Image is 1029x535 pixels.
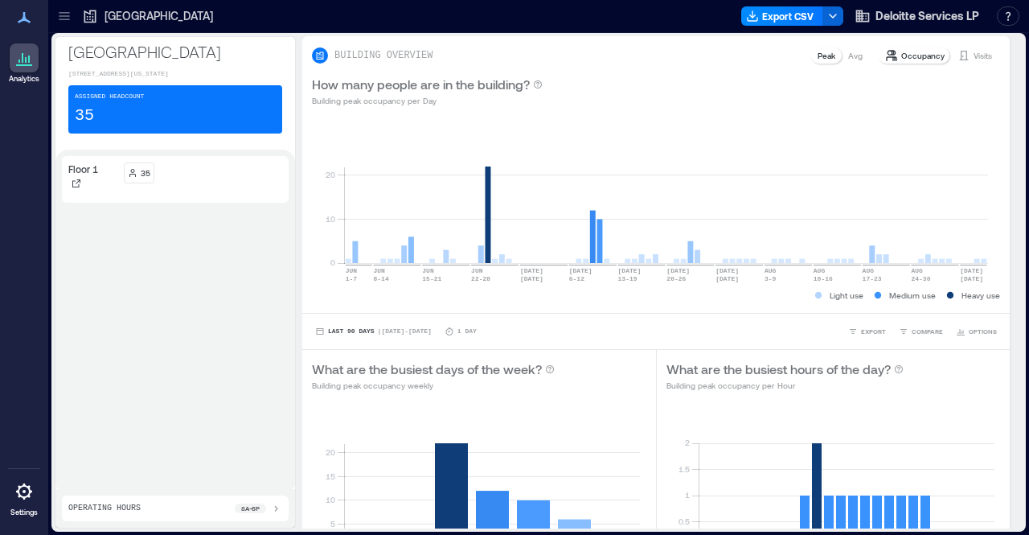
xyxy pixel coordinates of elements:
[666,360,891,379] p: What are the busiest hours of the day?
[4,39,44,88] a: Analytics
[457,327,477,336] p: 1 Day
[863,275,882,282] text: 17-23
[9,74,39,84] p: Analytics
[330,257,335,267] tspan: 0
[334,49,433,62] p: BUILDING OVERVIEW
[953,323,1000,340] button: OPTIONS
[422,267,434,274] text: JUN
[861,327,886,336] span: EXPORT
[678,516,689,526] tspan: 0.5
[346,267,358,274] text: JUN
[814,267,826,274] text: AUG
[715,275,739,282] text: [DATE]
[715,267,739,274] text: [DATE]
[961,289,1000,302] p: Heavy use
[901,49,945,62] p: Occupancy
[666,275,686,282] text: 20-26
[105,8,213,24] p: [GEOGRAPHIC_DATA]
[741,6,823,26] button: Export CSV
[373,267,385,274] text: JUN
[141,167,150,179] p: 35
[68,502,141,515] p: Operating Hours
[326,447,335,457] tspan: 20
[312,75,530,94] p: How many people are in the building?
[911,267,923,274] text: AUG
[373,275,388,282] text: 8-14
[765,275,777,282] text: 3-9
[346,275,358,282] text: 1-7
[618,275,637,282] text: 13-19
[312,360,542,379] p: What are the busiest days of the week?
[520,275,543,282] text: [DATE]
[875,8,979,24] span: Deloitte Services LP
[520,267,543,274] text: [DATE]
[684,438,689,447] tspan: 2
[684,490,689,500] tspan: 1
[241,504,260,513] p: 8a - 6p
[618,267,642,274] text: [DATE]
[889,289,936,302] p: Medium use
[5,472,43,522] a: Settings
[863,267,875,274] text: AUG
[68,40,282,63] p: [GEOGRAPHIC_DATA]
[471,275,490,282] text: 22-28
[666,267,690,274] text: [DATE]
[814,275,833,282] text: 10-16
[326,495,335,504] tspan: 10
[10,508,38,517] p: Settings
[969,327,997,336] span: OPTIONS
[312,379,555,392] p: Building peak occupancy weekly
[326,170,335,179] tspan: 20
[896,323,946,340] button: COMPARE
[326,214,335,224] tspan: 10
[422,275,441,282] text: 15-21
[666,379,904,392] p: Building peak occupancy per Hour
[312,323,435,340] button: Last 90 Days |[DATE]-[DATE]
[75,92,144,101] p: Assigned Headcount
[471,267,483,274] text: JUN
[326,471,335,481] tspan: 15
[911,275,930,282] text: 24-30
[569,275,584,282] text: 6-12
[960,275,983,282] text: [DATE]
[845,323,889,340] button: EXPORT
[830,289,863,302] p: Light use
[850,3,984,29] button: Deloitte Services LP
[912,327,943,336] span: COMPARE
[974,49,992,62] p: Visits
[960,267,983,274] text: [DATE]
[765,267,777,274] text: AUG
[678,464,689,474] tspan: 1.5
[68,163,98,175] p: Floor 1
[75,105,94,127] p: 35
[312,94,543,107] p: Building peak occupancy per Day
[330,519,335,529] tspan: 5
[848,49,863,62] p: Avg
[569,267,592,274] text: [DATE]
[68,69,282,79] p: [STREET_ADDRESS][US_STATE]
[818,49,835,62] p: Peak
